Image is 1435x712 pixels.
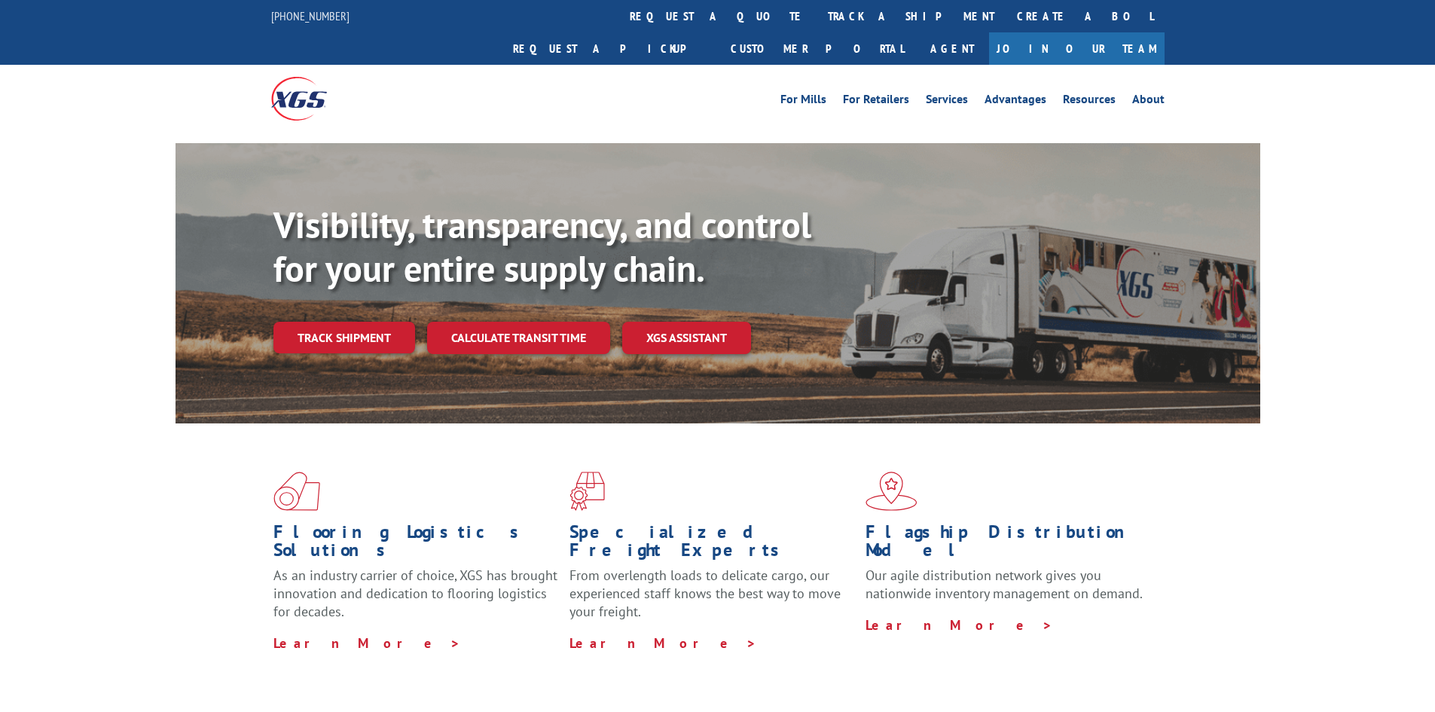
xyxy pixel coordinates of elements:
img: xgs-icon-focused-on-flooring-red [569,472,605,511]
a: About [1132,93,1165,110]
a: For Mills [780,93,826,110]
a: [PHONE_NUMBER] [271,8,350,23]
a: Advantages [985,93,1046,110]
h1: Specialized Freight Experts [569,523,854,567]
a: Learn More > [273,634,461,652]
a: Customer Portal [719,32,915,65]
a: Request a pickup [502,32,719,65]
h1: Flooring Logistics Solutions [273,523,558,567]
img: xgs-icon-total-supply-chain-intelligence-red [273,472,320,511]
a: Learn More > [569,634,757,652]
img: xgs-icon-flagship-distribution-model-red [866,472,917,511]
a: Track shipment [273,322,415,353]
p: From overlength loads to delicate cargo, our experienced staff knows the best way to move your fr... [569,567,854,634]
a: XGS ASSISTANT [622,322,751,354]
a: Services [926,93,968,110]
span: Our agile distribution network gives you nationwide inventory management on demand. [866,567,1143,602]
a: Learn More > [866,616,1053,634]
h1: Flagship Distribution Model [866,523,1150,567]
a: For Retailers [843,93,909,110]
a: Resources [1063,93,1116,110]
a: Join Our Team [989,32,1165,65]
b: Visibility, transparency, and control for your entire supply chain. [273,201,811,292]
a: Calculate transit time [427,322,610,354]
span: As an industry carrier of choice, XGS has brought innovation and dedication to flooring logistics... [273,567,557,620]
a: Agent [915,32,989,65]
